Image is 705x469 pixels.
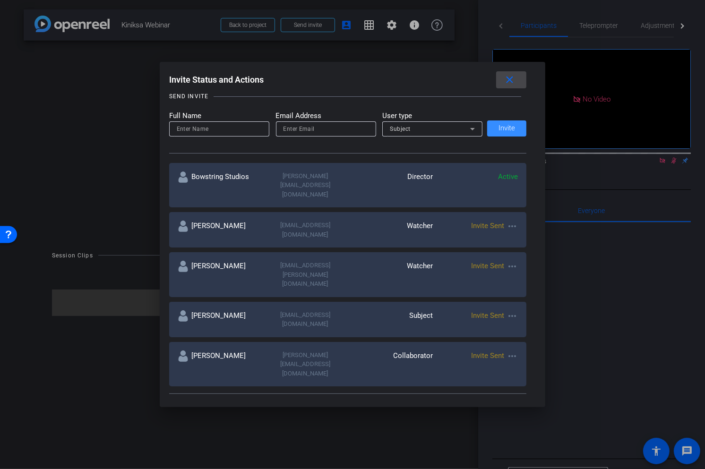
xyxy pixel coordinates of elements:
div: [PERSON_NAME][EMAIL_ADDRESS][DOMAIN_NAME] [263,350,348,378]
div: [EMAIL_ADDRESS][DOMAIN_NAME] [263,310,348,329]
input: Enter Email [284,123,369,135]
div: [PERSON_NAME] [178,310,263,329]
div: SEND INVITE [169,92,208,101]
div: [PERSON_NAME] [178,261,263,289]
span: Invite Sent [471,222,504,230]
input: Enter Name [177,123,262,135]
mat-label: Full Name [169,111,269,121]
span: Invite Sent [471,351,504,360]
span: Subject [390,126,411,132]
span: Invite Sent [471,311,504,320]
div: [EMAIL_ADDRESS][DOMAIN_NAME] [263,221,348,239]
span: Invite Sent [471,262,504,270]
div: Bowstring Studios [178,171,263,199]
div: Watcher [348,221,433,239]
mat-icon: more_horiz [507,310,518,322]
mat-icon: more_horiz [507,261,518,272]
div: Collaborator [348,350,433,378]
openreel-title-line: SEND INVITE [169,92,527,101]
div: Watcher [348,261,433,289]
mat-label: User type [382,111,482,121]
div: Director [348,171,433,199]
mat-icon: more_horiz [507,350,518,362]
mat-icon: close [504,74,516,86]
div: [PERSON_NAME][EMAIL_ADDRESS][DOMAIN_NAME] [263,171,348,199]
div: [EMAIL_ADDRESS][PERSON_NAME][DOMAIN_NAME] [263,261,348,289]
div: [PERSON_NAME] [178,221,263,239]
mat-icon: more_horiz [507,221,518,232]
mat-label: Email Address [276,111,376,121]
div: Subject [348,310,433,329]
div: [PERSON_NAME] [178,350,263,378]
div: Invite Status and Actions [169,71,527,88]
span: Active [498,172,518,181]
